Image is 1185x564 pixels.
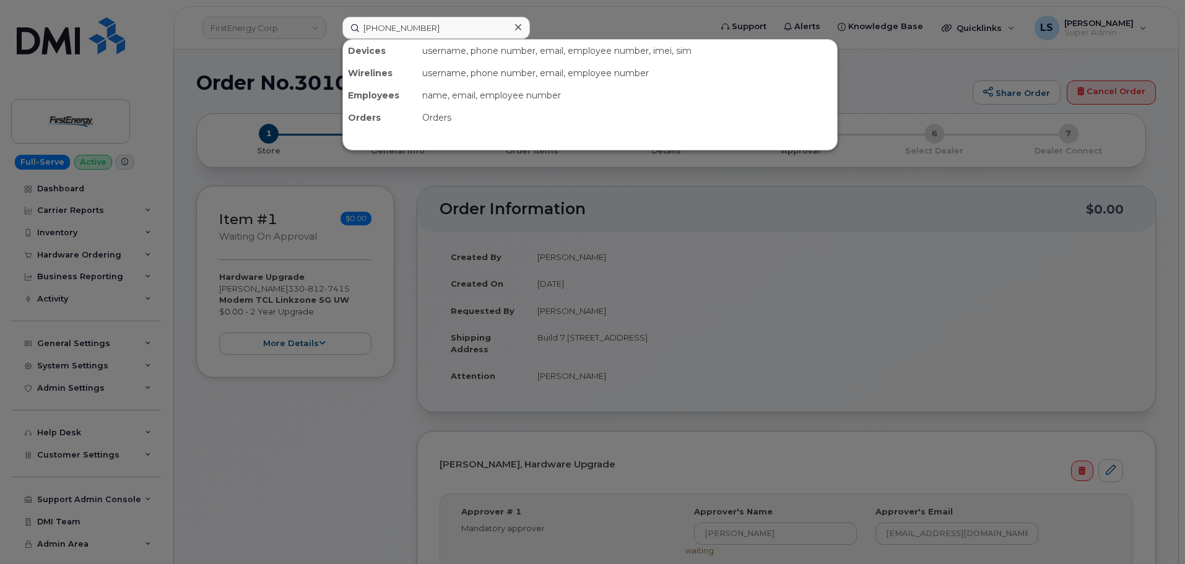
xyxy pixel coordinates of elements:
[343,84,417,106] div: Employees
[343,40,417,62] div: Devices
[343,62,417,84] div: Wirelines
[343,106,417,129] div: Orders
[417,62,837,84] div: username, phone number, email, employee number
[417,40,837,62] div: username, phone number, email, employee number, imei, sim
[417,106,837,129] div: Orders
[1131,510,1176,555] iframe: Messenger Launcher
[417,84,837,106] div: name, email, employee number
